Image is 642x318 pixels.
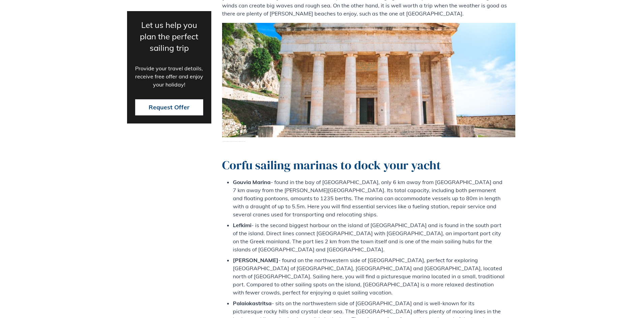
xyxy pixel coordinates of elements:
[222,141,515,142] span: The [GEOGRAPHIC_DATA][PERSON_NAME], located inside an [GEOGRAPHIC_DATA] on [GEOGRAPHIC_DATA]
[135,99,203,115] button: Request Offer
[233,178,505,218] li: - found in the bay of [GEOGRAPHIC_DATA], only 6 km away from [GEOGRAPHIC_DATA] and 7 km away from...
[222,158,515,172] h2: Corfu sailing marinas to dock your yacht
[233,256,505,296] li: - found on the northwestern side of [GEOGRAPHIC_DATA], perfect for exploring [GEOGRAPHIC_DATA] of...
[233,222,251,228] strong: Lefkimi
[233,221,505,253] li: - is the second biggest harbour on the island of [GEOGRAPHIC_DATA] and is found in the south part...
[233,179,271,185] strong: Gouvia Marina
[135,64,203,88] p: Provide your travel details, receive free offer and enjoy your holiday!
[233,257,278,263] strong: [PERSON_NAME]
[233,300,272,307] strong: Palaiokastritsa
[135,19,203,53] p: Let us help you plan the perfect sailing trip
